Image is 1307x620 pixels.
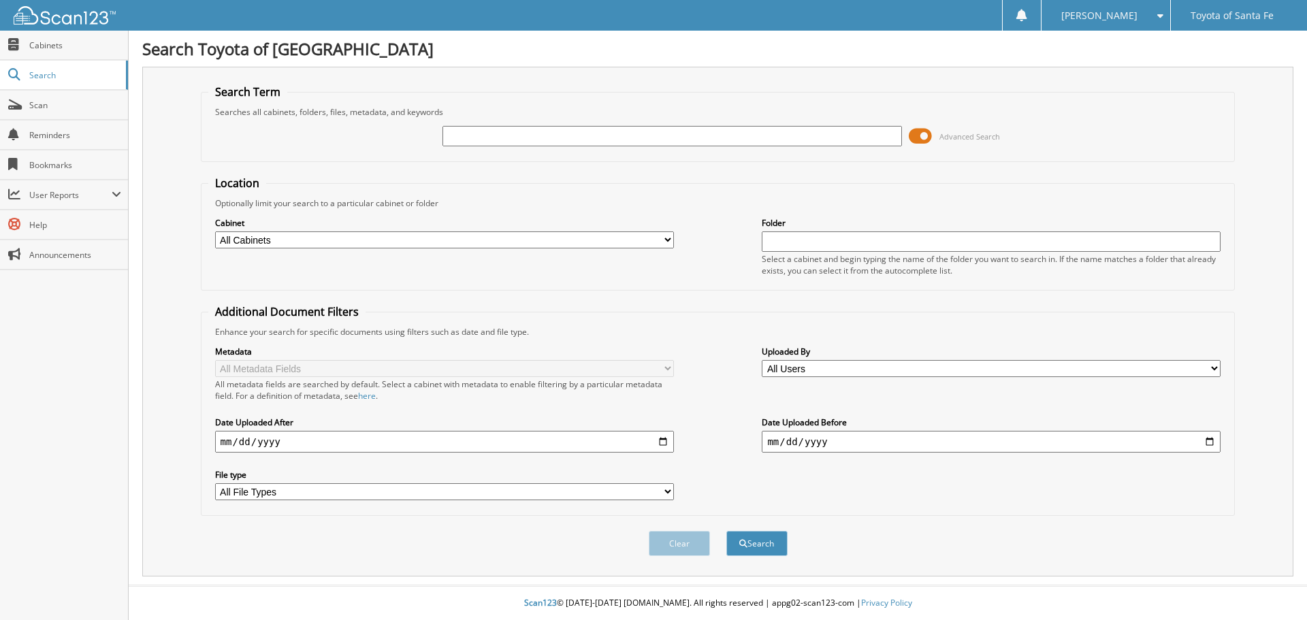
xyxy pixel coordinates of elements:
span: Reminders [29,129,121,141]
span: Scan [29,99,121,111]
legend: Additional Document Filters [208,304,366,319]
span: [PERSON_NAME] [1061,12,1137,20]
a: here [358,390,376,402]
div: Select a cabinet and begin typing the name of the folder you want to search in. If the name match... [762,253,1221,276]
span: Toyota of Santa Fe [1191,12,1274,20]
span: Cabinets [29,39,121,51]
button: Clear [649,531,710,556]
label: Date Uploaded After [215,417,674,428]
div: Optionally limit your search to a particular cabinet or folder [208,197,1228,209]
legend: Search Term [208,84,287,99]
h1: Search Toyota of [GEOGRAPHIC_DATA] [142,37,1293,60]
div: Searches all cabinets, folders, files, metadata, and keywords [208,106,1228,118]
label: Metadata [215,346,674,357]
button: Search [726,531,788,556]
input: start [215,431,674,453]
label: Cabinet [215,217,674,229]
legend: Location [208,176,266,191]
span: Bookmarks [29,159,121,171]
a: Privacy Policy [861,597,912,608]
span: Announcements [29,249,121,261]
div: All metadata fields are searched by default. Select a cabinet with metadata to enable filtering b... [215,378,674,402]
span: Advanced Search [939,131,1000,142]
span: Search [29,69,119,81]
input: end [762,431,1221,453]
span: User Reports [29,189,112,201]
div: © [DATE]-[DATE] [DOMAIN_NAME]. All rights reserved | appg02-scan123-com | [129,587,1307,620]
label: File type [215,469,674,480]
span: Scan123 [524,597,557,608]
div: Enhance your search for specific documents using filters such as date and file type. [208,326,1228,338]
label: Folder [762,217,1221,229]
img: scan123-logo-white.svg [14,6,116,25]
span: Help [29,219,121,231]
label: Date Uploaded Before [762,417,1221,428]
label: Uploaded By [762,346,1221,357]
